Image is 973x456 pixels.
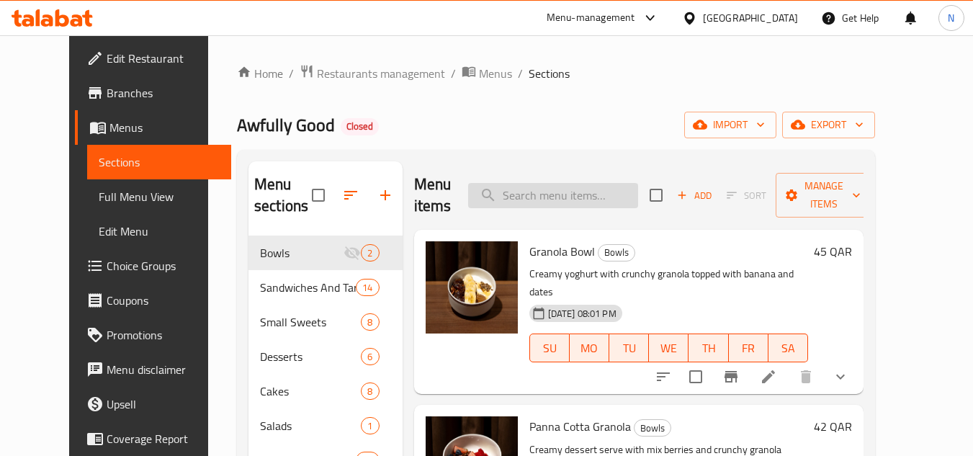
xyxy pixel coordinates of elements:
[75,352,232,387] a: Menu disclaimer
[681,362,711,392] span: Select to update
[609,334,649,362] button: TU
[333,178,368,213] span: Sort sections
[248,339,403,374] div: Desserts6
[675,187,714,204] span: Add
[547,9,635,27] div: Menu-management
[361,348,379,365] div: items
[107,292,220,309] span: Coupons
[260,383,361,400] span: Cakes
[684,112,776,138] button: import
[694,338,722,359] span: TH
[646,359,681,394] button: sort-choices
[356,279,379,296] div: items
[703,10,798,26] div: [GEOGRAPHIC_DATA]
[260,313,361,331] span: Small Sweets
[529,334,570,362] button: SU
[368,178,403,213] button: Add section
[635,420,671,437] span: Bowls
[107,50,220,67] span: Edit Restaurant
[671,184,717,207] span: Add item
[451,65,456,82] li: /
[361,383,379,400] div: items
[598,244,635,261] span: Bowls
[948,10,954,26] span: N
[776,173,872,218] button: Manage items
[341,120,379,133] span: Closed
[303,180,333,210] span: Select all sections
[99,188,220,205] span: Full Menu View
[107,257,220,274] span: Choice Groups
[615,338,643,359] span: TU
[696,116,765,134] span: import
[468,183,638,208] input: search
[75,41,232,76] a: Edit Restaurant
[99,223,220,240] span: Edit Menu
[75,76,232,110] a: Branches
[248,374,403,408] div: Cakes8
[462,64,512,83] a: Menus
[109,119,220,136] span: Menus
[344,244,361,261] svg: Inactive section
[248,236,403,270] div: Bowls2
[787,177,861,213] span: Manage items
[300,64,445,83] a: Restaurants management
[570,334,609,362] button: MO
[237,109,335,141] span: Awfully Good
[823,359,858,394] button: show more
[789,359,823,394] button: delete
[361,244,379,261] div: items
[714,359,748,394] button: Branch-specific-item
[237,65,283,82] a: Home
[87,179,232,214] a: Full Menu View
[414,174,452,217] h2: Menu items
[518,65,523,82] li: /
[107,326,220,344] span: Promotions
[362,316,378,329] span: 8
[75,283,232,318] a: Coupons
[237,64,875,83] nav: breadcrumb
[361,417,379,434] div: items
[75,110,232,145] a: Menus
[362,385,378,398] span: 8
[575,338,604,359] span: MO
[357,281,378,295] span: 14
[768,334,808,362] button: SA
[260,417,361,434] span: Salads
[729,334,768,362] button: FR
[598,244,635,261] div: Bowls
[75,318,232,352] a: Promotions
[814,416,852,437] h6: 42 QAR
[655,338,683,359] span: WE
[814,241,852,261] h6: 45 QAR
[529,241,595,262] span: Granola Bowl
[536,338,564,359] span: SU
[248,408,403,443] div: Salads1
[99,153,220,171] span: Sections
[794,116,864,134] span: export
[317,65,445,82] span: Restaurants management
[260,244,344,261] span: Bowls
[362,350,378,364] span: 6
[529,416,631,437] span: Panna Cotta Granola
[782,112,875,138] button: export
[248,270,403,305] div: Sandwiches And Tartine14
[717,184,776,207] span: Select section first
[260,348,361,365] span: Desserts
[479,65,512,82] span: Menus
[361,313,379,331] div: items
[87,145,232,179] a: Sections
[832,368,849,385] svg: Show Choices
[542,307,622,321] span: [DATE] 08:01 PM
[107,361,220,378] span: Menu disclaimer
[529,265,809,301] p: Creamy yoghurt with crunchy granola topped with banana and dates
[641,180,671,210] span: Select section
[260,279,356,296] span: Sandwiches And Tartine
[87,214,232,249] a: Edit Menu
[760,368,777,385] a: Edit menu item
[248,305,403,339] div: Small Sweets8
[362,246,378,260] span: 2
